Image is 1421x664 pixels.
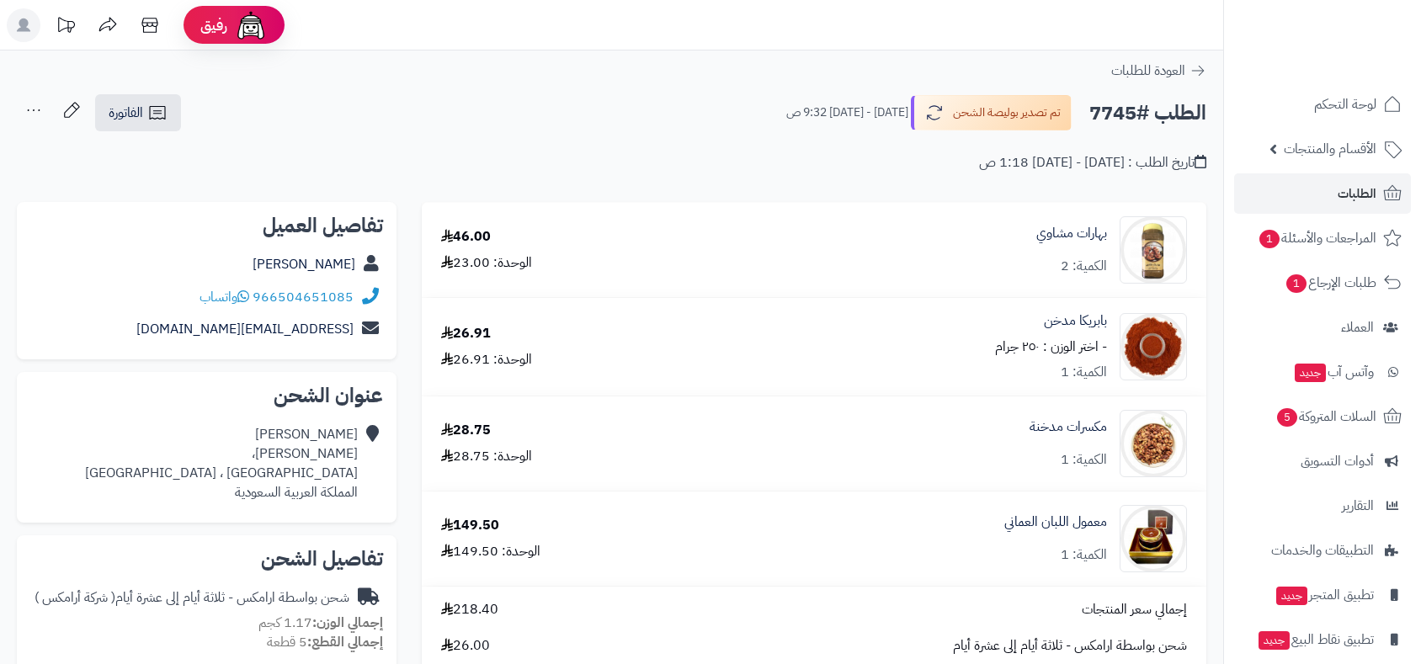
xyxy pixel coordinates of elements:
[307,632,383,652] strong: إجمالي القطع:
[1277,408,1297,427] span: 5
[1275,583,1374,607] span: تطبيق المتجر
[953,636,1187,656] span: شحن بواسطة ارامكس - ثلاثة أيام إلى عشرة أيام
[1293,360,1374,384] span: وآتس آب
[1234,352,1411,392] a: وآتس آبجديد
[109,103,143,123] span: الفاتورة
[200,15,227,35] span: رفيق
[35,588,349,608] div: شحن بواسطة ارامكس - ثلاثة أيام إلى عشرة أيام
[1234,218,1411,258] a: المراجعات والأسئلة1
[1082,600,1187,619] span: إجمالي سعر المنتجات
[1341,316,1374,339] span: العملاء
[1089,96,1206,130] h2: الطلب #7745
[1307,45,1405,81] img: logo-2.png
[786,104,908,121] small: [DATE] - [DATE] 9:32 ص
[441,600,498,619] span: 218.40
[1276,587,1307,605] span: جديد
[1284,137,1376,161] span: الأقسام والمنتجات
[1234,263,1411,303] a: طلبات الإرجاع1
[200,287,249,307] a: واتساب
[1257,628,1374,651] span: تطبيق نقاط البيع
[85,425,358,502] div: [PERSON_NAME] [PERSON_NAME]، [GEOGRAPHIC_DATA] ، [GEOGRAPHIC_DATA] المملكة العربية السعودية
[979,153,1206,173] div: تاريخ الطلب : [DATE] - [DATE] 1:18 ص
[1301,449,1374,473] span: أدوات التسويق
[1338,182,1376,205] span: الطلبات
[1036,224,1107,243] a: بهارات مشاوي
[441,227,491,247] div: 46.00
[1004,513,1107,532] a: معمول اللبان العماني
[234,8,268,42] img: ai-face.png
[1234,575,1411,615] a: تطبيق المتجرجديد
[1111,61,1206,81] a: العودة للطلبات
[1061,363,1107,382] div: الكمية: 1
[1120,216,1186,284] img: 26952029c5b10ec2b8042baaccf2c699019-90x90.png
[1234,441,1411,481] a: أدوات التسويق
[1061,545,1107,565] div: الكمية: 1
[1120,505,1186,572] img: 1673077700-1FA01526-2AD3-419F-B968-4ABAA87751F0-90x90.jpeg
[258,613,383,633] small: 1.17 كجم
[1234,84,1411,125] a: لوحة التحكم
[1234,396,1411,437] a: السلات المتروكة5
[1044,311,1107,331] a: بابريكا مدخن
[1285,271,1376,295] span: طلبات الإرجاع
[1271,539,1374,562] span: التطبيقات والخدمات
[1234,307,1411,348] a: العملاء
[1259,230,1280,248] span: 1
[95,94,181,131] a: الفاتورة
[441,516,499,535] div: 149.50
[441,253,532,273] div: الوحدة: 23.00
[1314,93,1376,116] span: لوحة التحكم
[441,447,532,466] div: الوحدة: 28.75
[1295,364,1326,382] span: جديد
[30,385,383,406] h2: عنوان الشحن
[441,324,491,343] div: 26.91
[441,421,491,440] div: 28.75
[1342,494,1374,518] span: التقارير
[35,587,115,608] span: ( شركة أرامكس )
[1061,450,1107,470] div: الكمية: 1
[1061,257,1107,276] div: الكمية: 2
[441,350,532,369] div: الوحدة: 26.91
[1259,631,1290,650] span: جديد
[441,542,540,561] div: الوحدة: 149.50
[312,613,383,633] strong: إجمالي الوزن:
[1275,405,1376,428] span: السلات المتروكة
[136,319,354,339] a: [EMAIL_ADDRESS][DOMAIN_NAME]
[1234,173,1411,214] a: الطلبات
[30,215,383,236] h2: تفاصيل العميل
[1111,61,1185,81] span: العودة للطلبات
[1234,619,1411,660] a: تطبيق نقاط البيعجديد
[441,636,490,656] span: 26.00
[1286,274,1307,293] span: 1
[30,549,383,569] h2: تفاصيل الشحن
[911,95,1072,130] button: تم تصدير بوليصة الشحن
[1120,313,1186,380] img: 4802ce15cd9dbc16ee9a5f4ea912713e2a9-90x90.jpg
[995,337,1107,357] small: - اختر الوزن : ٢٥٠ جرام
[253,254,355,274] a: [PERSON_NAME]
[1030,417,1107,437] a: مكسرات مدخنة
[1234,486,1411,526] a: التقارير
[253,287,354,307] a: 966504651085
[1234,530,1411,571] a: التطبيقات والخدمات
[267,632,383,652] small: 5 قطعة
[1120,410,1186,477] img: 1665649284-84BE5378-8E5C-4C0D-8BF6-A740F1715458_1_201_a-90x90.jpeg
[45,8,87,46] a: تحديثات المنصة
[1258,226,1376,250] span: المراجعات والأسئلة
